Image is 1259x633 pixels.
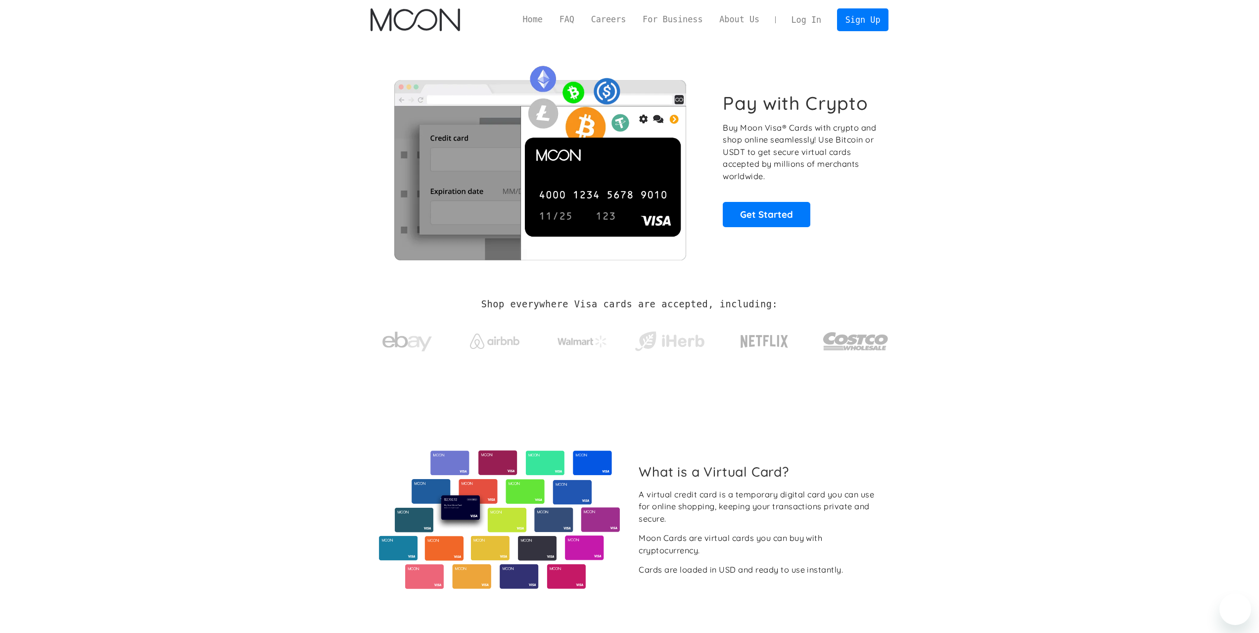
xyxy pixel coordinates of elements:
[545,326,619,352] a: Walmart
[371,8,460,31] img: Moon Logo
[823,313,889,365] a: Costco
[634,13,711,26] a: For Business
[558,336,607,347] img: Walmart
[639,564,843,576] div: Cards are loaded in USD and ready to use instantly.
[481,299,778,310] h2: Shop everywhere Visa cards are accepted, including:
[723,122,878,183] p: Buy Moon Visa® Cards with crypto and shop online seamlessly! Use Bitcoin or USDT to get secure vi...
[783,9,830,31] a: Log In
[740,329,789,354] img: Netflix
[723,92,868,114] h1: Pay with Crypto
[583,13,634,26] a: Careers
[711,13,768,26] a: About Us
[377,450,621,589] img: Virtual cards from Moon
[639,488,881,525] div: A virtual credit card is a temporary digital card you can use for online shopping, keeping your t...
[1219,593,1251,625] iframe: Button to launch messaging window
[458,324,531,354] a: Airbnb
[639,464,881,480] h2: What is a Virtual Card?
[837,8,888,31] a: Sign Up
[371,59,709,260] img: Moon Cards let you spend your crypto anywhere Visa is accepted.
[633,329,706,354] img: iHerb
[720,319,809,359] a: Netflix
[514,13,551,26] a: Home
[823,323,889,360] img: Costco
[633,319,706,359] a: iHerb
[551,13,583,26] a: FAQ
[639,532,881,556] div: Moon Cards are virtual cards you can buy with cryptocurrency.
[382,326,432,357] img: ebay
[723,202,810,227] a: Get Started
[371,316,444,362] a: ebay
[371,8,460,31] a: home
[470,334,519,349] img: Airbnb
